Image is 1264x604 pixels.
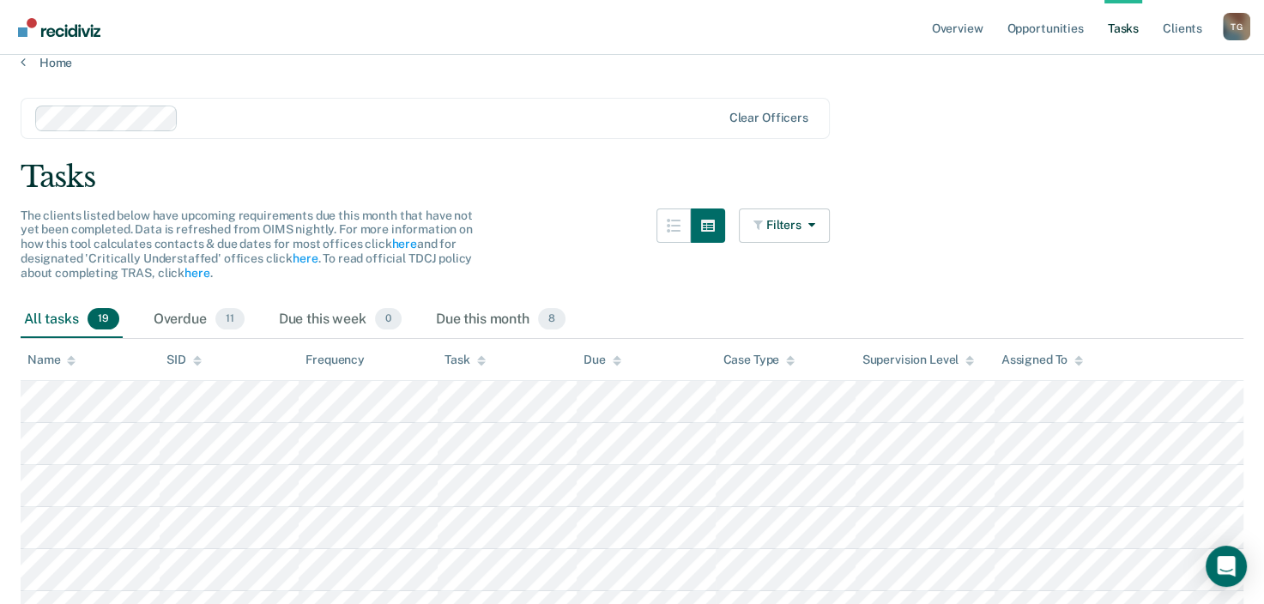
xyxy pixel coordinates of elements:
div: Supervision Level [862,353,975,367]
span: 19 [88,308,119,330]
span: 11 [215,308,245,330]
div: Assigned To [1001,353,1083,367]
div: Overdue11 [150,301,248,339]
div: Case Type [723,353,795,367]
div: All tasks19 [21,301,123,339]
div: T G [1223,13,1250,40]
a: here [391,237,416,251]
div: Due this month8 [432,301,569,339]
div: Tasks [21,160,1243,195]
span: 0 [375,308,402,330]
button: Profile dropdown button [1223,13,1250,40]
div: SID [166,353,202,367]
div: Task [445,353,485,367]
a: Home [21,55,1243,70]
div: Open Intercom Messenger [1206,546,1247,587]
span: The clients listed below have upcoming requirements due this month that have not yet been complet... [21,208,473,280]
a: here [184,266,209,280]
div: Due this week0 [275,301,405,339]
img: Recidiviz [18,18,100,37]
div: Name [27,353,76,367]
div: Due [584,353,621,367]
a: here [293,251,318,265]
div: Clear officers [729,111,808,125]
span: 8 [538,308,565,330]
button: Filters [739,208,830,243]
div: Frequency [305,353,365,367]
